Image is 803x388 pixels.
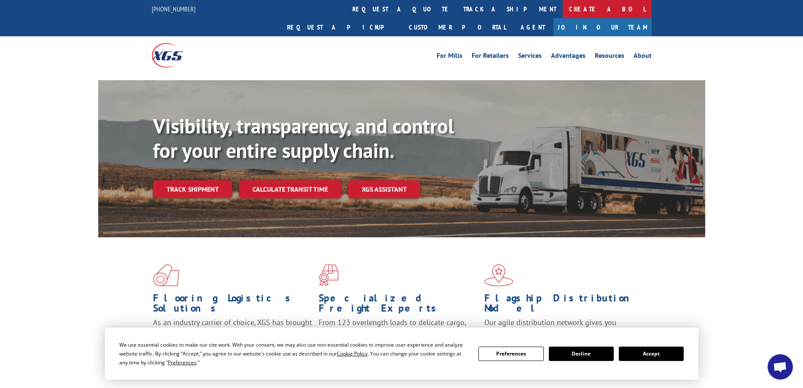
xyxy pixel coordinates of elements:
[549,347,614,361] button: Decline
[478,347,543,361] button: Preferences
[153,180,232,198] a: Track shipment
[168,359,196,366] span: Preferences
[437,52,462,62] a: For Mills
[403,18,512,36] a: Customer Portal
[348,180,420,198] a: XGS ASSISTANT
[319,293,478,317] h1: Specialized Freight Experts
[153,113,454,163] b: Visibility, transparency, and control for your entire supply chain.
[512,18,553,36] a: Agent
[153,317,312,347] span: As an industry carrier of choice, XGS has brought innovation and dedication to flooring logistics...
[239,180,341,198] a: Calculate transit time
[551,52,585,62] a: Advantages
[152,5,196,13] a: [PHONE_NUMBER]
[472,52,509,62] a: For Retailers
[595,52,624,62] a: Resources
[619,347,684,361] button: Accept
[105,328,698,380] div: Cookie Consent Prompt
[319,317,478,355] p: From 123 overlength loads to delicate cargo, our experienced staff knows the best way to move you...
[153,293,312,317] h1: Flooring Logistics Solutions
[484,264,513,286] img: xgs-icon-flagship-distribution-model-red
[319,264,338,286] img: xgs-icon-focused-on-flooring-red
[768,354,793,380] div: Open chat
[119,340,468,367] div: We use essential cookies to make our site work. With your consent, we may also use non-essential ...
[337,350,368,357] span: Cookie Policy
[553,18,652,36] a: Join Our Team
[518,52,542,62] a: Services
[281,18,403,36] a: Request a pickup
[484,293,644,317] h1: Flagship Distribution Model
[484,317,639,337] span: Our agile distribution network gives you nationwide inventory management on demand.
[634,52,652,62] a: About
[153,264,179,286] img: xgs-icon-total-supply-chain-intelligence-red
